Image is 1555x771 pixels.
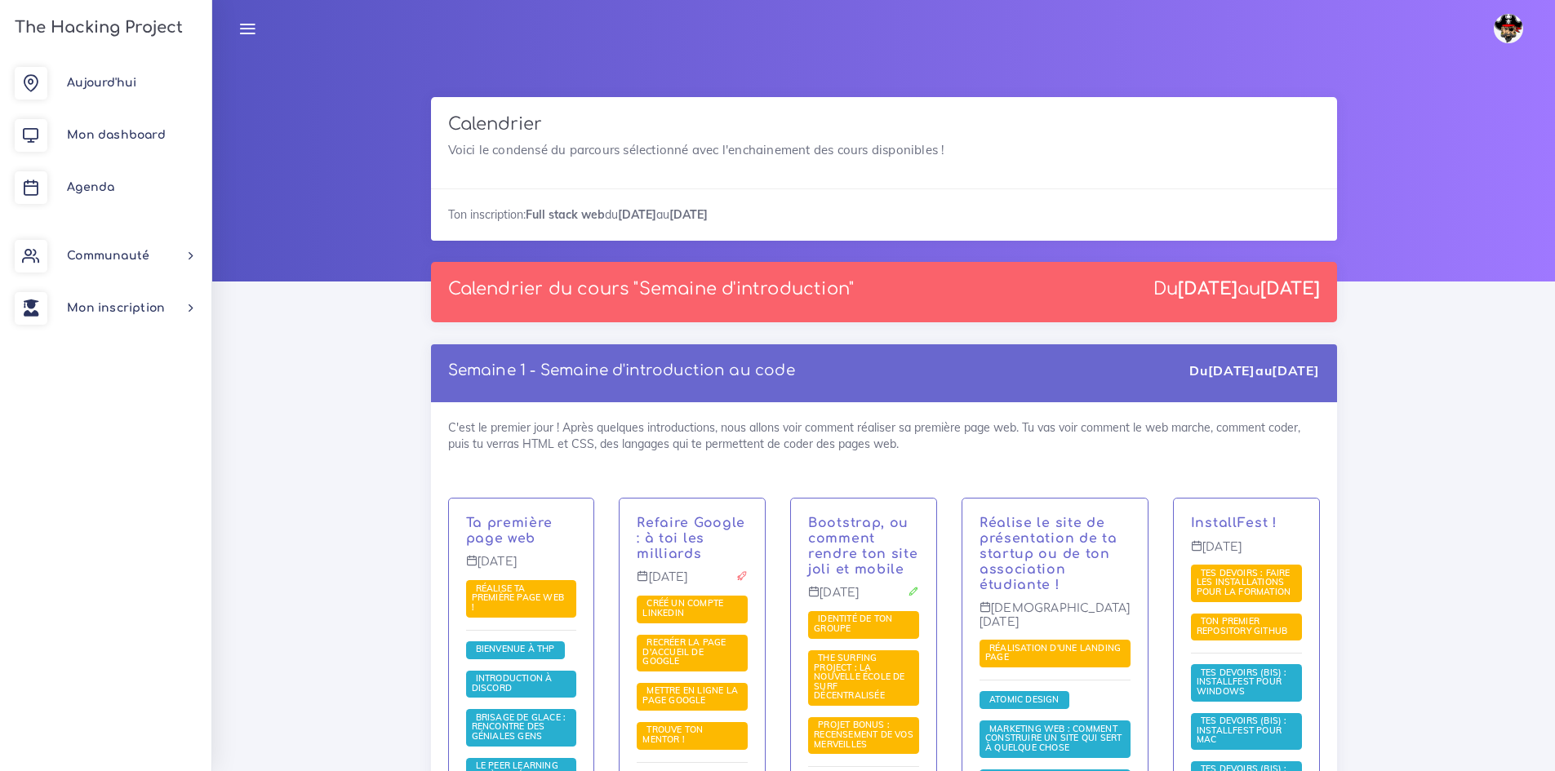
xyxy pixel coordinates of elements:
[814,613,892,634] span: Identité de ton groupe
[985,643,1121,664] a: Réalisation d'une landing page
[1191,540,1302,566] p: [DATE]
[808,516,918,576] a: Bootstrap, ou comment rendre ton site joli et mobile
[642,598,723,619] a: Créé un compte LinkedIn
[448,362,795,379] a: Semaine 1 - Semaine d'introduction au code
[67,302,165,314] span: Mon inscription
[1197,615,1292,636] span: Ton premier repository GitHub
[67,129,166,141] span: Mon dashboard
[472,712,566,742] a: Brisage de glace : rencontre des géniales gens
[1191,516,1277,530] a: InstallFest !
[1494,14,1523,43] img: avatar
[1197,567,1295,597] span: Tes devoirs : faire les installations pour la formation
[642,637,726,667] a: Recréer la page d'accueil de Google
[985,724,1122,754] a: Marketing web : comment construire un site qui sert à quelque chose
[1189,361,1319,380] div: Du au
[814,653,905,702] a: The Surfing Project : la nouvelle école de surf décentralisée
[1208,362,1255,379] strong: [DATE]
[985,723,1122,753] span: Marketing web : comment construire un site qui sert à quelque chose
[618,207,656,222] strong: [DATE]
[1197,667,1287,697] span: Tes devoirs (bis) : Installfest pour Windows
[472,643,559,654] span: Bienvenue à THP
[466,516,553,546] a: Ta première page web
[1197,667,1287,698] a: Tes devoirs (bis) : Installfest pour Windows
[526,207,605,222] strong: Full stack web
[669,207,708,222] strong: [DATE]
[448,140,1320,160] p: Voici le condensé du parcours sélectionné avec l'enchainement des cours disponibles !
[985,642,1121,663] span: Réalisation d'une landing page
[472,672,553,693] span: Introduction à Discord
[472,711,566,742] span: Brisage de glace : rencontre des géniales gens
[1197,568,1295,598] a: Tes devoirs : faire les installations pour la formation
[642,597,723,618] span: Créé un compte LinkedIn
[980,516,1117,592] a: Réalise le site de présentation de ta startup ou de ton association étudiante !
[472,644,559,655] a: Bienvenue à THP
[10,19,183,37] h3: The Hacking Project
[642,724,703,746] a: Trouve ton mentor !
[814,720,913,750] a: PROJET BONUS : recensement de vos merveilles
[642,685,738,707] a: Mettre en ligne la page Google
[637,570,748,596] p: [DATE]
[1197,616,1292,637] a: Ton premier repository GitHub
[1153,279,1320,299] div: Du au
[637,516,745,561] a: Refaire Google : à toi les milliards
[814,719,913,749] span: PROJET BONUS : recensement de vos merveilles
[808,586,919,612] p: [DATE]
[642,636,726,667] span: Recréer la page d'accueil de Google
[448,114,1320,135] h3: Calendrier
[1197,716,1287,746] a: Tes devoirs (bis) : Installfest pour MAC
[1197,715,1287,745] span: Tes devoirs (bis) : Installfest pour MAC
[448,279,855,299] p: Calendrier du cours "Semaine d'introduction"
[642,724,703,745] span: Trouve ton mentor !
[67,250,149,262] span: Communauté
[814,614,892,635] a: Identité de ton groupe
[1178,279,1237,299] strong: [DATE]
[431,188,1337,240] div: Ton inscription: du au
[67,77,136,89] span: Aujourd'hui
[466,555,577,581] p: [DATE]
[472,583,565,613] a: Réalise ta première page web !
[980,601,1131,641] p: [DEMOGRAPHIC_DATA][DATE]
[1260,279,1320,299] strong: [DATE]
[985,693,1064,705] a: Atomic Design
[642,685,738,706] span: Mettre en ligne la page Google
[67,181,114,193] span: Agenda
[814,652,905,701] span: The Surfing Project : la nouvelle école de surf décentralisée
[472,673,553,694] a: Introduction à Discord
[1272,362,1319,379] strong: [DATE]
